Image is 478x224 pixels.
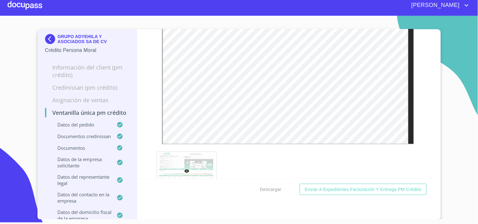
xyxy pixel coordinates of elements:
[45,34,58,44] img: Docupass spot blue
[45,209,117,221] p: Datos del domicilio fiscal de la empresa
[305,186,421,193] span: Enviar a Expedientes Facturación y Entrega PM crédito
[260,186,281,193] span: Descargar
[45,96,130,104] p: Asignación de Ventas
[407,0,463,10] span: [PERSON_NAME]
[58,34,130,44] p: GRUPO ADYEHILA Y ASOCIADOS SA DE CV
[45,156,117,169] p: Datos de la empresa solicitante
[407,0,470,10] button: account of current user
[45,174,117,186] p: Datos del representante legal
[45,84,130,91] p: Credinissan (PM crédito)
[45,191,117,204] p: Datos del contacto en la empresa
[45,47,130,54] p: Crédito Persona Moral
[257,184,284,195] button: Descargar
[45,121,117,128] p: Datos del pedido
[45,109,130,116] p: Ventanilla única PM crédito
[45,64,130,79] p: Información del Client (PM crédito)
[45,133,117,139] p: Documentos CrediNissan
[45,34,130,47] div: GRUPO ADYEHILA Y ASOCIADOS SA DE CV
[300,184,426,195] button: Enviar a Expedientes Facturación y Entrega PM crédito
[45,145,117,151] p: Documentos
